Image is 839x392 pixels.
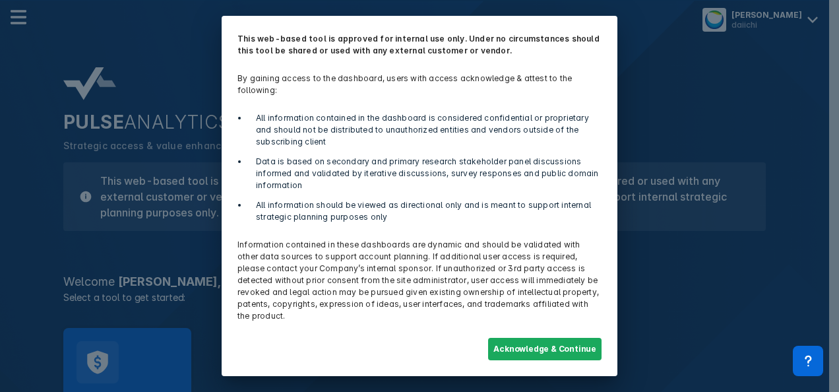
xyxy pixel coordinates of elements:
p: By gaining access to the dashboard, users with access acknowledge & attest to the following: [230,65,609,104]
div: Contact Support [793,346,823,376]
li: All information contained in the dashboard is considered confidential or proprietary and should n... [248,112,602,148]
li: All information should be viewed as directional only and is meant to support internal strategic p... [248,199,602,223]
button: Acknowledge & Continue [488,338,602,360]
p: This web-based tool is approved for internal use only. Under no circumstances should this tool be... [230,25,609,65]
li: Data is based on secondary and primary research stakeholder panel discussions informed and valida... [248,156,602,191]
p: Information contained in these dashboards are dynamic and should be validated with other data sou... [230,231,609,330]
